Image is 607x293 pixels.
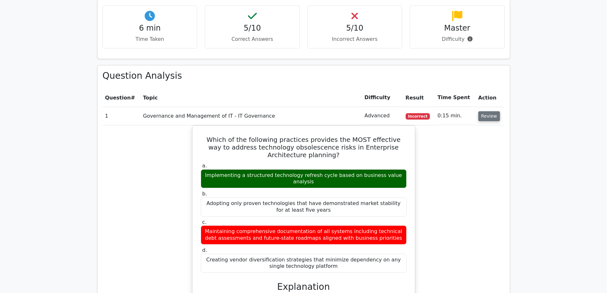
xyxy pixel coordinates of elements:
h5: Which of the following practices provides the MOST effective way to address technology obsolescen... [200,136,407,159]
h4: 5/10 [210,24,294,33]
span: a. [202,163,207,169]
th: Action [476,89,505,107]
div: Creating vendor diversification strategies that minimize dependency on any single technology plat... [201,254,407,273]
button: Review [478,111,500,121]
div: Implementing a structured technology refresh cycle based on business value analysis [201,169,407,188]
h4: Master [415,24,499,33]
span: b. [202,191,207,197]
span: d. [202,247,207,253]
span: c. [202,219,207,225]
div: Maintaining comprehensive documentation of all systems including technical debt assessments and f... [201,225,407,245]
h3: Explanation [205,282,403,292]
p: Time Taken [108,35,192,43]
th: # [103,89,141,107]
td: 1 [103,107,141,125]
p: Difficulty [415,35,499,43]
th: Result [403,89,435,107]
span: Question [105,95,131,101]
td: Governance and Management of IT - IT Governance [141,107,362,125]
td: Advanced [362,107,403,125]
p: Incorrect Answers [313,35,397,43]
span: Incorrect [406,113,430,120]
div: Adopting only proven technologies that have demonstrated market stability for at least five years [201,197,407,216]
h4: 6 min [108,24,192,33]
h3: Question Analysis [103,70,505,81]
th: Time Spent [435,89,476,107]
th: Topic [141,89,362,107]
h4: 5/10 [313,24,397,33]
td: 0:15 min. [435,107,476,125]
th: Difficulty [362,89,403,107]
p: Correct Answers [210,35,294,43]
